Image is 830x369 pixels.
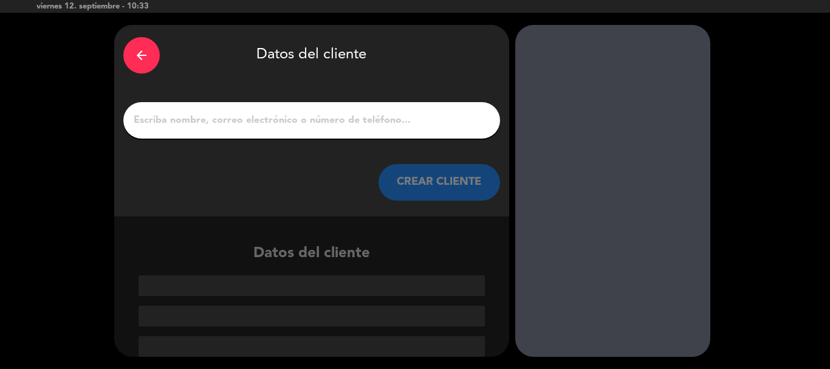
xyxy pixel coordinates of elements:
[379,164,500,201] button: CREAR CLIENTE
[132,112,491,129] input: Escriba nombre, correo electrónico o número de teléfono...
[36,1,199,13] div: viernes 12. septiembre - 10:33
[123,34,500,77] div: Datos del cliente
[134,48,149,63] i: arrow_back
[114,242,509,357] div: Datos del cliente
